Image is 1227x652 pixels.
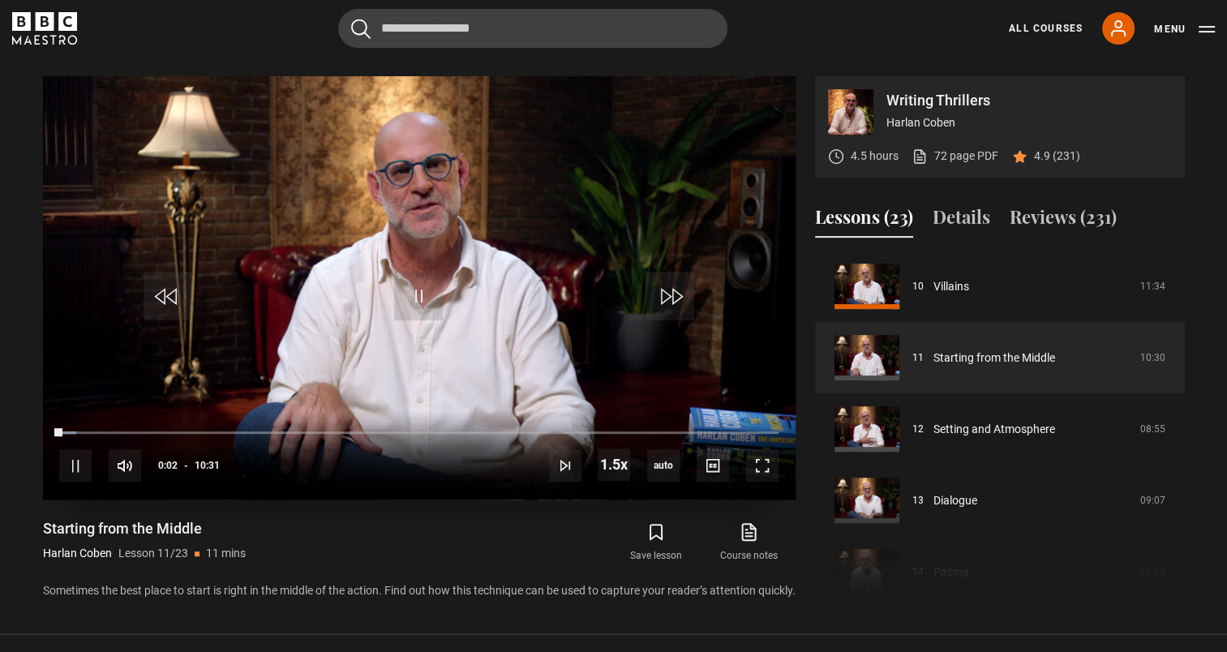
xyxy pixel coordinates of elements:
[702,519,795,566] a: Course notes
[933,278,969,295] a: Villains
[598,448,630,481] button: Playback Rate
[851,148,899,165] p: 4.5 hours
[338,9,727,48] input: Search
[647,449,680,482] span: auto
[815,204,913,238] button: Lessons (23)
[647,449,680,482] div: Current quality: 1080p
[549,449,581,482] button: Next Lesson
[886,114,1172,131] p: Harlan Coben
[12,12,77,45] svg: BBC Maestro
[933,421,1055,438] a: Setting and Atmosphere
[933,350,1055,367] a: Starting from the Middle
[206,545,246,562] p: 11 mins
[746,449,779,482] button: Fullscreen
[1034,148,1080,165] p: 4.9 (231)
[886,93,1172,108] p: Writing Thrillers
[610,519,702,566] button: Save lesson
[912,148,998,165] a: 72 page PDF
[351,19,371,39] button: Submit the search query
[158,451,178,480] span: 0:02
[1010,204,1117,238] button: Reviews (231)
[43,519,246,538] h1: Starting from the Middle
[43,76,796,500] video-js: Video Player
[59,449,92,482] button: Pause
[933,204,990,238] button: Details
[933,492,977,509] a: Dialogue
[184,460,188,471] span: -
[59,431,778,435] div: Progress Bar
[195,451,220,480] span: 10:31
[697,449,729,482] button: Captions
[1154,21,1215,37] button: Toggle navigation
[43,582,796,599] p: Sometimes the best place to start is right in the middle of the action. Find out how this techniq...
[109,449,141,482] button: Mute
[43,545,112,562] p: Harlan Coben
[1009,21,1083,36] a: All Courses
[118,545,188,562] p: Lesson 11/23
